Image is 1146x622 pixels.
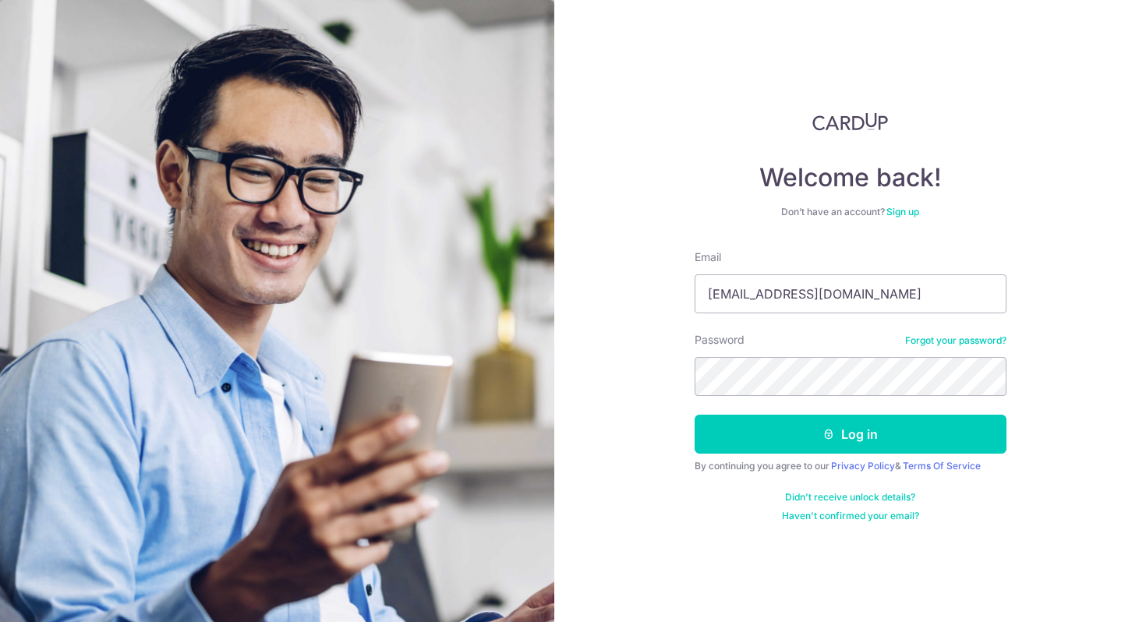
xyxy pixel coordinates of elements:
img: CardUp Logo [812,112,889,131]
a: Terms Of Service [903,460,981,472]
button: Log in [695,415,1006,454]
a: Didn't receive unlock details? [785,491,915,504]
a: Privacy Policy [831,460,895,472]
a: Forgot your password? [905,334,1006,347]
a: Haven't confirmed your email? [782,510,919,522]
div: By continuing you agree to our & [695,460,1006,472]
label: Password [695,332,745,348]
div: Don’t have an account? [695,206,1006,218]
label: Email [695,249,721,265]
input: Enter your Email [695,274,1006,313]
h4: Welcome back! [695,162,1006,193]
a: Sign up [886,206,919,217]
